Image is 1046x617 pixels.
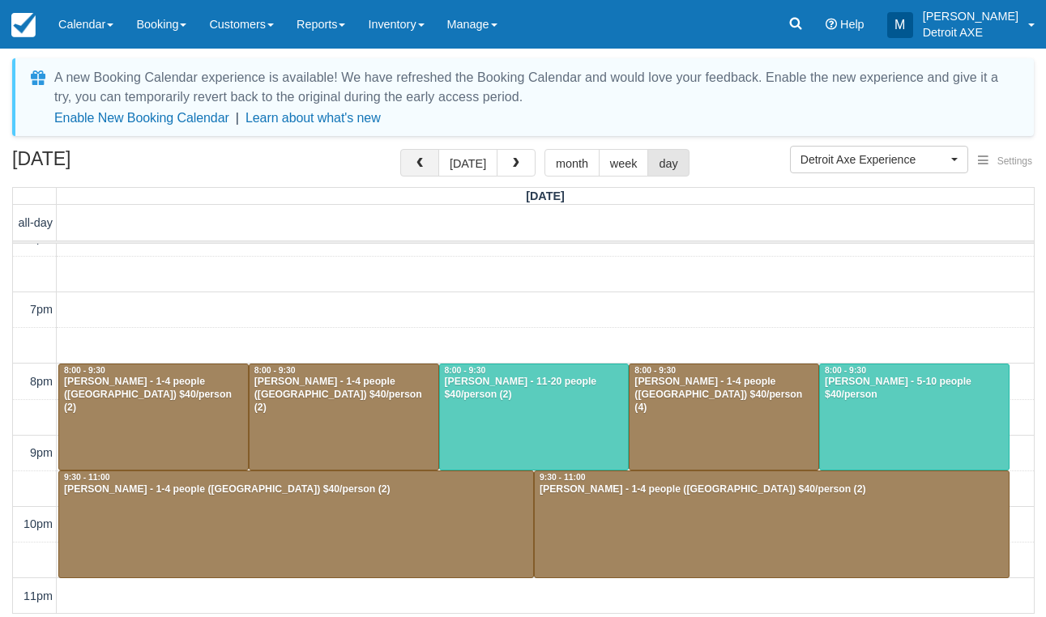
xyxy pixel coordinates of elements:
[54,110,229,126] button: Enable New Booking Calendar
[599,149,649,177] button: week
[438,149,497,177] button: [DATE]
[887,12,913,38] div: M
[997,155,1032,167] span: Settings
[824,376,1005,402] div: [PERSON_NAME] - 5-10 people $40/person
[540,473,586,482] span: 9:30 - 11:00
[825,366,866,375] span: 8:00 - 9:30
[12,149,217,179] h2: [DATE]
[254,366,296,375] span: 8:00 - 9:30
[236,111,239,125] span: |
[634,376,814,415] div: [PERSON_NAME] - 1-4 people ([GEOGRAPHIC_DATA]) $40/person (4)
[64,366,105,375] span: 8:00 - 9:30
[30,446,53,459] span: 9pm
[544,149,600,177] button: month
[30,303,53,316] span: 7pm
[23,589,53,602] span: 11pm
[444,376,625,402] div: [PERSON_NAME] - 11-20 people $40/person (2)
[63,483,529,496] div: [PERSON_NAME] - 1-4 people ([GEOGRAPHIC_DATA]) $40/person (2)
[629,364,819,471] a: 8:00 - 9:30[PERSON_NAME] - 1-4 people ([GEOGRAPHIC_DATA]) $40/person (4)
[826,19,837,30] i: Help
[30,232,53,245] span: 6pm
[11,13,36,37] img: checkfront-main-nav-mini-logo.png
[923,24,1018,40] p: Detroit AXE
[647,149,689,177] button: day
[245,111,381,125] a: Learn about what's new
[254,376,434,415] div: [PERSON_NAME] - 1-4 people ([GEOGRAPHIC_DATA]) $40/person (2)
[801,151,947,168] span: Detroit Axe Experience
[30,375,53,388] span: 8pm
[923,8,1018,24] p: [PERSON_NAME]
[534,470,1010,578] a: 9:30 - 11:00[PERSON_NAME] - 1-4 people ([GEOGRAPHIC_DATA]) $40/person (2)
[63,376,244,415] div: [PERSON_NAME] - 1-4 people ([GEOGRAPHIC_DATA]) $40/person (2)
[439,364,630,471] a: 8:00 - 9:30[PERSON_NAME] - 11-20 people $40/person (2)
[58,470,534,578] a: 9:30 - 11:00[PERSON_NAME] - 1-4 people ([GEOGRAPHIC_DATA]) $40/person (2)
[526,189,565,202] span: [DATE]
[54,68,1014,107] div: A new Booking Calendar experience is available! We have refreshed the Booking Calendar and would ...
[19,216,53,229] span: all-day
[23,517,53,530] span: 10pm
[58,364,249,471] a: 8:00 - 9:30[PERSON_NAME] - 1-4 people ([GEOGRAPHIC_DATA]) $40/person (2)
[819,364,1010,471] a: 8:00 - 9:30[PERSON_NAME] - 5-10 people $40/person
[840,18,865,31] span: Help
[790,146,968,173] button: Detroit Axe Experience
[634,366,676,375] span: 8:00 - 9:30
[445,366,486,375] span: 8:00 - 9:30
[968,150,1042,173] button: Settings
[539,483,1005,496] div: [PERSON_NAME] - 1-4 people ([GEOGRAPHIC_DATA]) $40/person (2)
[249,364,439,471] a: 8:00 - 9:30[PERSON_NAME] - 1-4 people ([GEOGRAPHIC_DATA]) $40/person (2)
[64,473,110,482] span: 9:30 - 11:00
